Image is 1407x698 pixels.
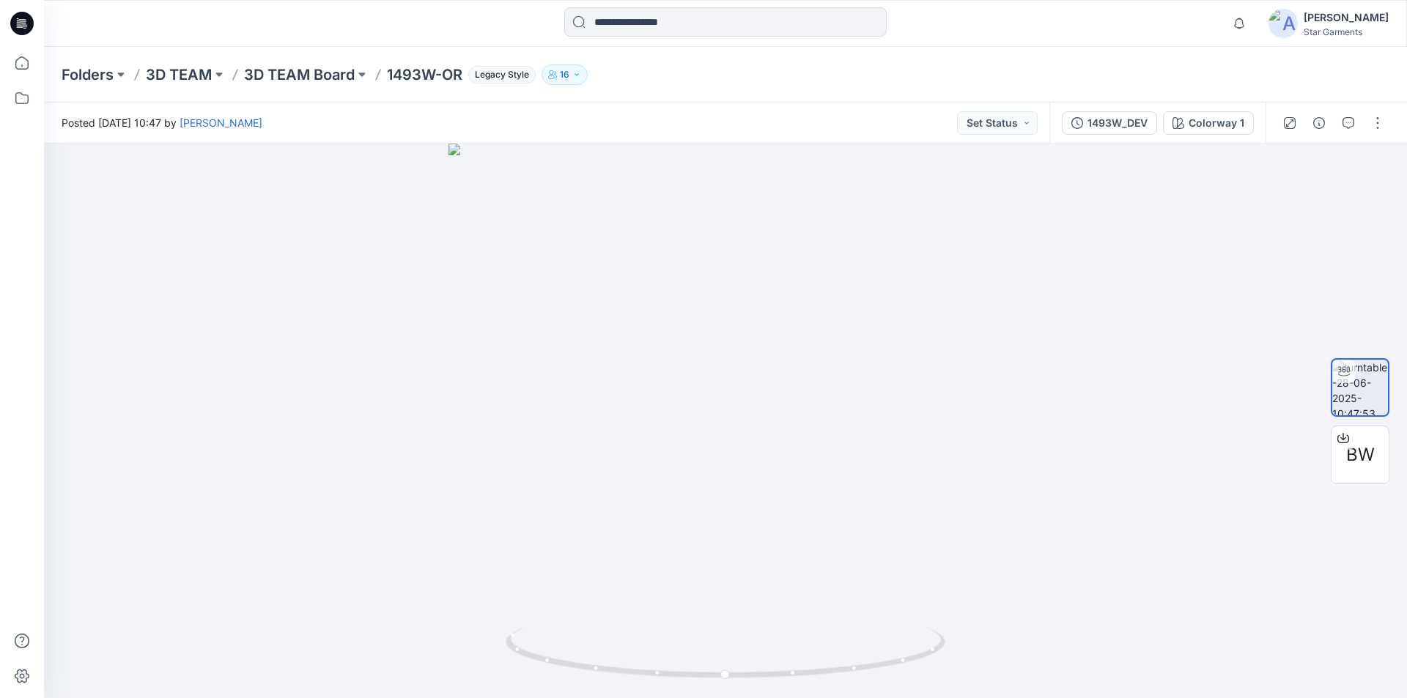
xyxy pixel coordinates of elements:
img: turntable-28-06-2025-10:47:53 [1332,360,1388,415]
img: avatar [1268,9,1298,38]
a: Folders [62,64,114,85]
span: Posted [DATE] 10:47 by [62,115,262,130]
span: Legacy Style [468,66,536,83]
div: [PERSON_NAME] [1304,9,1389,26]
div: 1493W_DEV [1087,115,1148,131]
a: 3D TEAM Board [244,64,355,85]
p: 16 [560,67,569,83]
button: 16 [542,64,588,85]
div: Star Garments [1304,26,1389,37]
p: 1493W-OR [387,64,462,85]
span: BW [1346,442,1375,468]
button: Details [1307,111,1331,135]
a: 3D TEAM [146,64,212,85]
button: Legacy Style [462,64,536,85]
button: 1493W_DEV [1062,111,1157,135]
div: Colorway 1 [1189,115,1244,131]
button: Colorway 1 [1163,111,1254,135]
a: [PERSON_NAME] [180,116,262,129]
